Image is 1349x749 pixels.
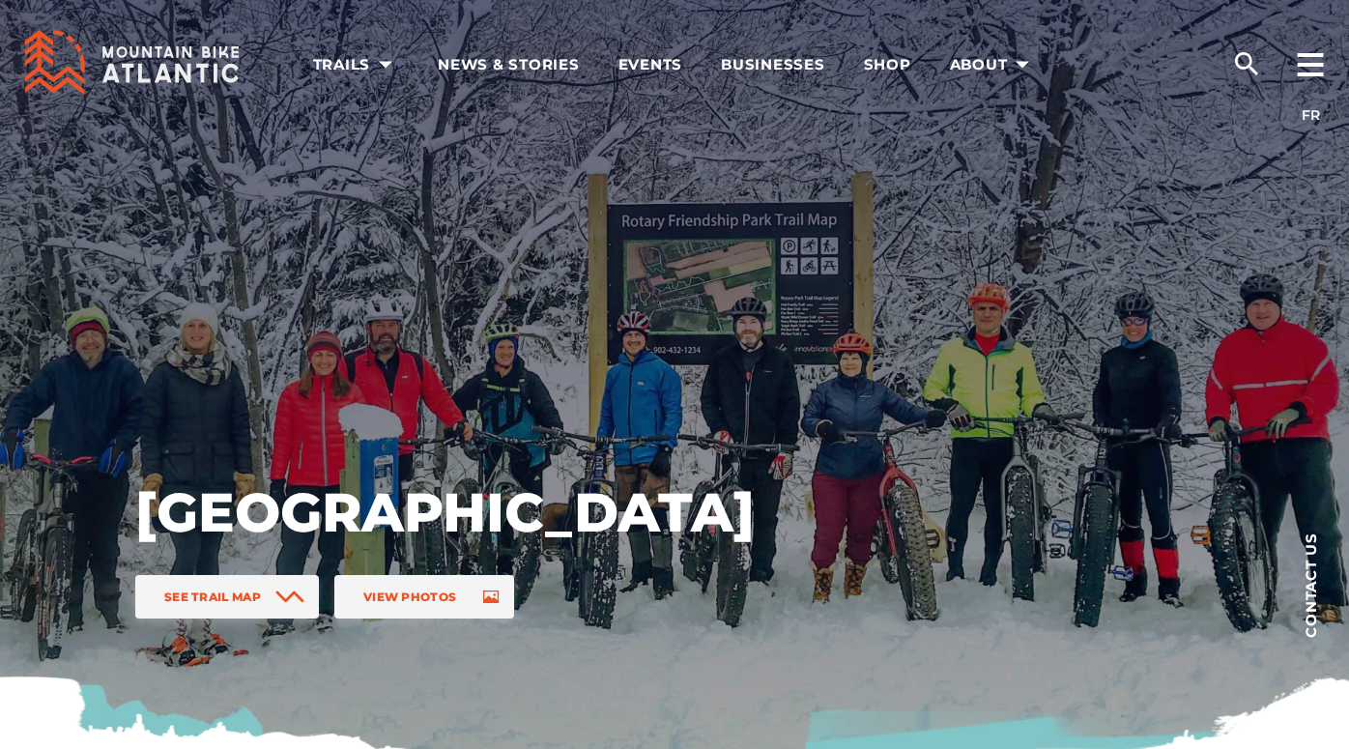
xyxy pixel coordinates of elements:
[1009,51,1036,78] ion-icon: arrow dropdown
[372,51,399,78] ion-icon: arrow dropdown
[363,590,456,604] span: View Photos
[313,55,400,74] span: Trails
[164,590,261,604] span: See Trail Map
[721,55,825,74] span: Businesses
[135,478,754,546] h1: [GEOGRAPHIC_DATA]
[618,55,683,74] span: Events
[1302,106,1320,124] a: FR
[1231,48,1262,79] ion-icon: search
[1304,533,1318,638] span: Contact us
[334,575,514,619] a: View Photos
[1272,503,1349,667] a: Contact us
[950,55,1037,74] span: About
[438,55,580,74] span: News & Stories
[135,575,319,619] a: See Trail Map
[864,55,911,74] span: Shop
